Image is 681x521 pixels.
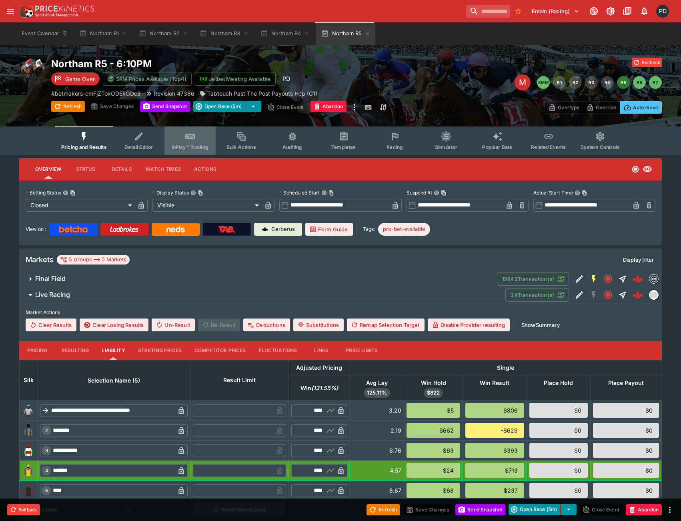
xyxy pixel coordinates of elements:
span: 5 [44,488,50,493]
span: Auditing [282,144,302,150]
div: Betting Target: cerberus [378,223,430,236]
img: PriceKinetics Logo [18,3,34,19]
button: Disable Provider resulting [428,319,510,331]
button: SGM Disabled [587,288,601,302]
div: 6.76 [353,446,402,455]
button: Final Field [19,271,497,287]
h6: Final Field [35,275,66,283]
label: View on : [26,223,46,236]
button: Open Race (5m) [509,504,561,515]
img: liveracing [649,291,658,299]
span: 3 [44,448,50,453]
button: Copy To Clipboard [441,190,447,196]
span: pro-bet-available [378,225,430,233]
button: Suspend AtCopy To Clipboard [434,190,439,196]
h2: Copy To Clipboard [51,58,357,70]
div: betmakers [649,274,659,284]
button: select merge strategy [245,101,261,112]
button: Copy To Clipboard [70,190,76,196]
p: Game Over [65,75,95,83]
button: Auto-Save [620,101,662,114]
span: Win(131.55%) [292,383,347,393]
button: ShowSummary [517,319,565,331]
button: Toggle light/dark mode [603,4,618,18]
button: Northam R1 [74,22,132,45]
button: Straight [615,288,630,302]
button: Refresh [367,504,400,515]
span: Related Events [531,144,566,150]
div: liveracing [649,290,659,300]
p: Copy To Clipboard [51,89,141,98]
div: 78e67e03-fed0-4d58-9b8b-d04df1b7e552 [632,273,643,285]
button: Price Limits [339,341,384,360]
button: Rollback [7,504,40,515]
div: 8.67 [353,486,402,495]
button: Send Snapshot [455,504,505,515]
button: Starting Prices [132,341,188,360]
div: $0 [529,403,588,418]
button: Override [583,101,620,114]
button: Closed [601,272,615,286]
button: Edit Detail [572,288,587,302]
svg: Closed [603,290,613,300]
button: Live Racing [19,287,505,303]
svg: Closed [631,165,639,173]
div: Edit Meeting [515,74,531,90]
span: 2 [44,428,50,433]
button: 19842Transaction(s) [497,272,569,286]
th: Result Limit [190,360,288,400]
button: Straight [615,272,630,286]
span: Win Hold [412,378,455,388]
p: Cerberus [271,225,295,233]
img: Ladbrokes [110,226,139,232]
span: Place Payout [599,378,653,388]
img: runner 5 [22,484,35,497]
button: Northam R4 [256,22,315,45]
img: horse_racing.png [19,58,45,83]
button: Competitor Prices [188,341,252,360]
img: Neds [166,226,184,232]
button: open drawer [3,4,18,18]
span: System Controls [581,144,620,150]
button: 24Transaction(s) [505,288,569,302]
div: Tabtouch Past The Post Payouts Hcp (C1) [199,89,317,98]
span: Mark an event as closed and abandoned. [626,505,662,513]
button: R7 [649,76,662,89]
button: Substitutions [293,319,344,331]
button: Display StatusCopy To Clipboard [190,190,196,196]
p: Betting Status [26,189,61,196]
button: Edit Detail [572,272,587,286]
button: R2 [569,76,582,89]
p: Auto-Save [633,103,658,112]
button: SGM Enabled [587,272,601,286]
button: Details [104,160,140,179]
div: $0 [593,443,659,458]
div: Visible [152,199,262,212]
span: Detail Editor [124,144,153,150]
div: $806 [465,403,524,418]
span: Avg Lay [357,378,397,388]
button: Documentation [620,4,635,18]
span: InPlay™ Trading [172,144,208,150]
img: logo-cerberus--red.svg [632,289,643,301]
div: ac98d52f-6ef9-4c08-825c-9521f96ea731 [632,289,643,301]
span: $822 [424,389,443,397]
p: Scheduled Start [279,189,320,196]
div: split button [509,504,577,515]
button: Rollback [632,58,662,67]
img: betmakers [649,275,658,283]
button: Pricing [19,341,55,360]
div: Event type filters [55,126,626,155]
button: SMM [537,76,550,89]
span: Racing [387,144,403,150]
div: $0 [529,483,588,498]
svg: Closed [603,274,613,284]
img: logo-cerberus--red.svg [632,273,643,285]
p: Revision 47386 [154,89,194,98]
button: Actual Start TimeCopy To Clipboard [575,190,580,196]
th: Adjusted Pricing [288,360,350,375]
span: Win Result [471,378,518,388]
div: $0 [593,403,659,418]
span: Place Hold [535,378,582,388]
button: Resulting [55,341,95,360]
